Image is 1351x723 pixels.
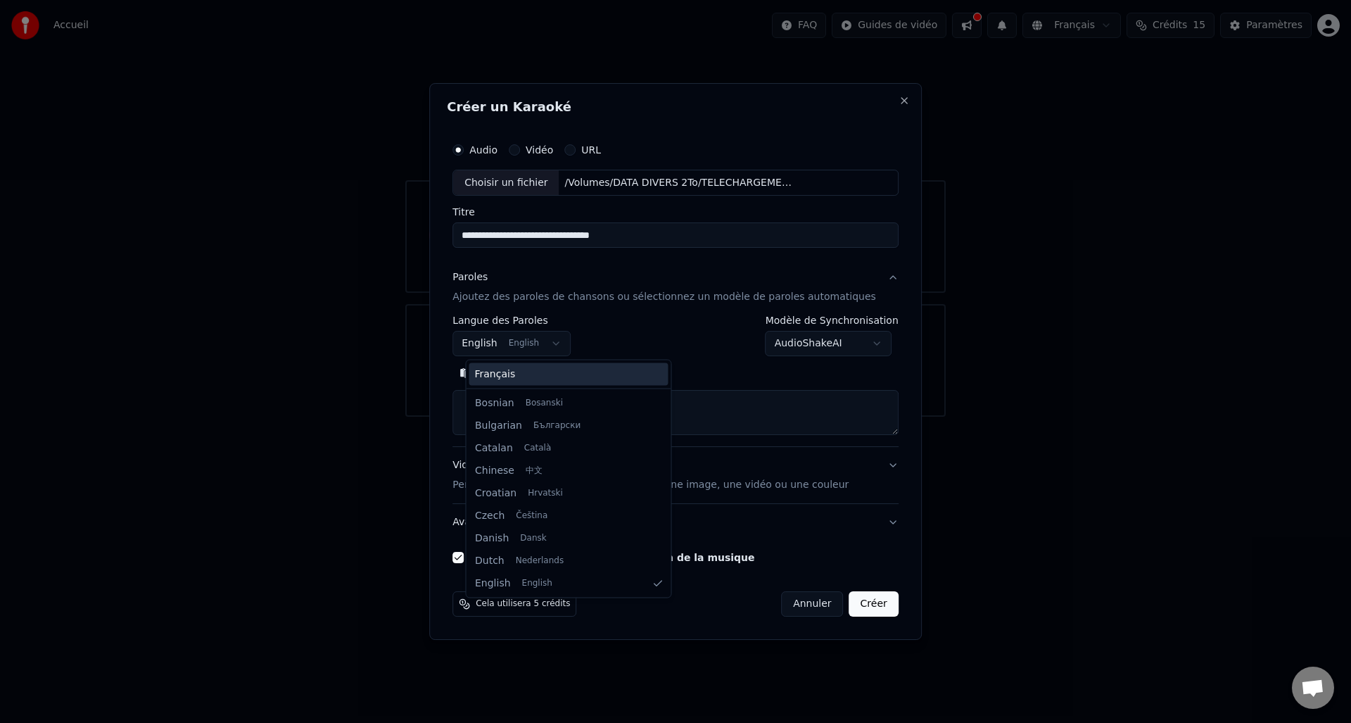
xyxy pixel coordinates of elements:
[515,555,563,566] span: Nederlands
[516,510,547,521] span: Čeština
[475,553,505,567] span: Dutch
[475,508,505,522] span: Czech
[475,367,516,382] span: Français
[475,463,514,477] span: Chinese
[520,532,546,543] span: Dansk
[525,465,542,476] span: 中文
[475,396,514,410] span: Bosnian
[475,418,522,432] span: Bulgarian
[528,487,563,498] span: Hrvatski
[524,442,550,453] span: Català
[475,576,511,590] span: English
[521,577,552,589] span: English
[533,420,580,431] span: Български
[475,531,509,545] span: Danish
[475,441,513,455] span: Catalan
[475,486,516,500] span: Croatian
[525,397,562,408] span: Bosanski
